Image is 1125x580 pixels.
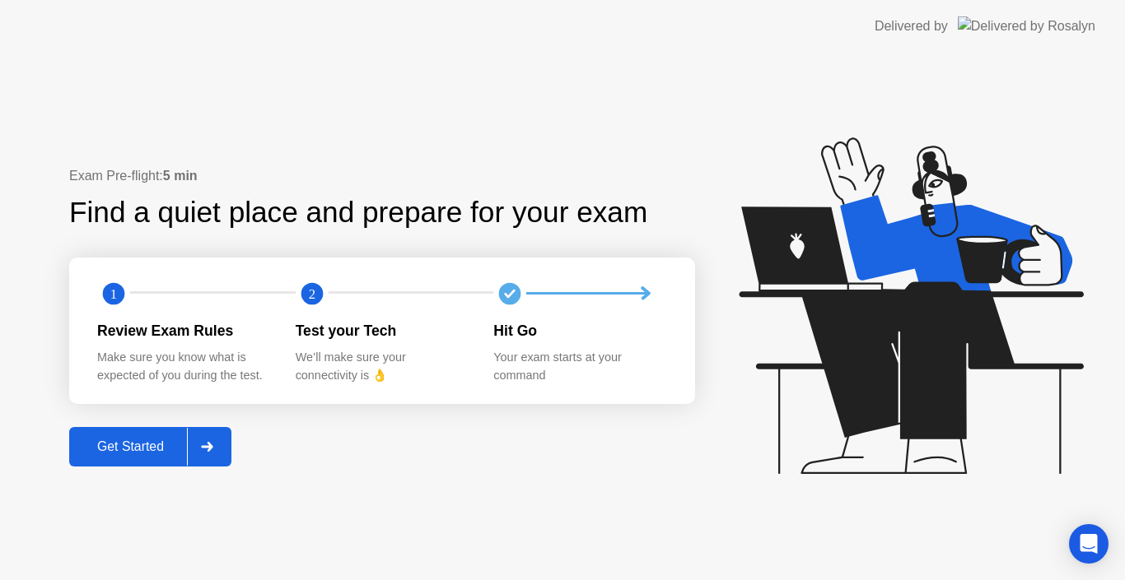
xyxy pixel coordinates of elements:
[296,349,468,384] div: We’ll make sure your connectivity is 👌
[69,427,231,466] button: Get Started
[296,320,468,341] div: Test your Tech
[309,285,315,301] text: 2
[493,349,665,384] div: Your exam starts at your command
[69,191,650,234] div: Find a quiet place and prepare for your exam
[958,16,1095,35] img: Delivered by Rosalyn
[97,349,269,384] div: Make sure you know what is expected of you during the test.
[163,169,198,183] b: 5 min
[110,285,117,301] text: 1
[69,166,695,186] div: Exam Pre-flight:
[97,320,269,341] div: Review Exam Rules
[493,320,665,341] div: Hit Go
[74,439,187,454] div: Get Started
[875,16,948,36] div: Delivered by
[1069,524,1109,564] div: Open Intercom Messenger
